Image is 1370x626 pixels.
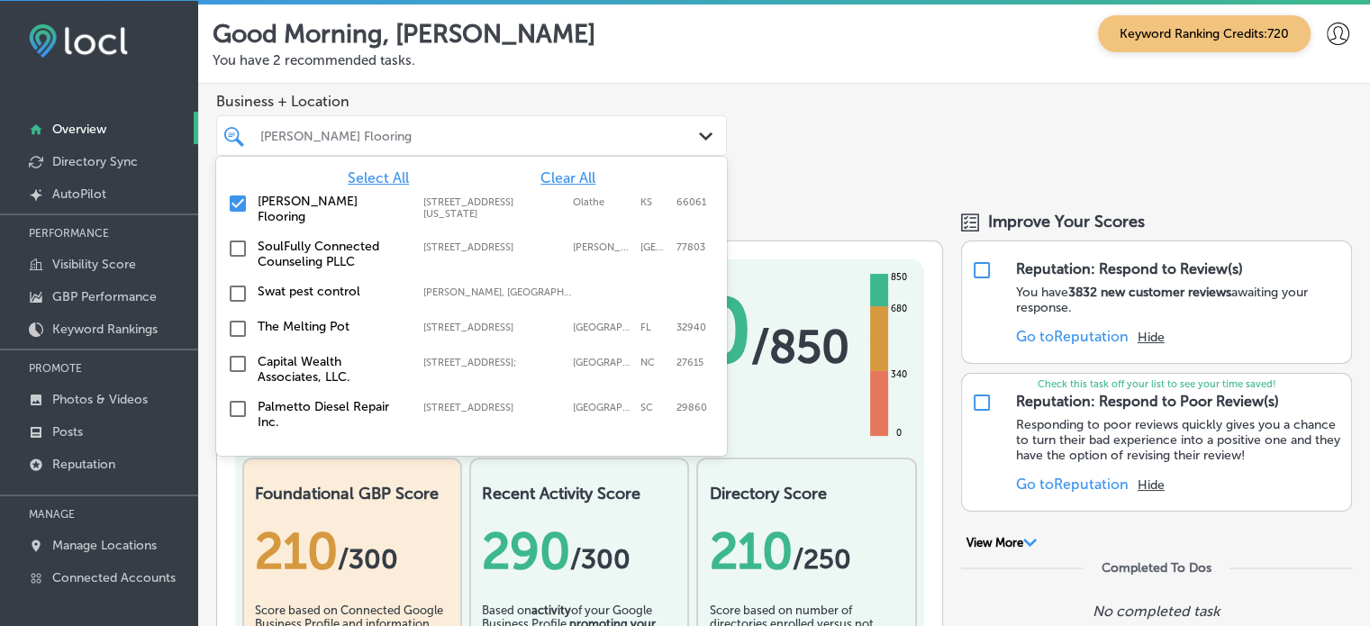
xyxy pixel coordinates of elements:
[213,52,1356,68] p: You have 2 recommended tasks.
[258,239,405,269] label: SoulFully Connected Counseling PLLC
[52,257,136,272] p: Visibility Score
[676,196,706,220] label: 66061
[52,392,148,407] p: Photos & Videos
[348,169,409,186] span: Select All
[52,289,157,304] p: GBP Performance
[1138,477,1165,493] button: Hide
[961,535,1043,551] button: View More
[52,457,115,472] p: Reputation
[640,322,667,333] label: FL
[1016,285,1342,315] p: You have awaiting your response.
[338,543,398,576] span: / 300
[676,357,703,368] label: 27615
[640,402,667,413] label: SC
[52,154,138,169] p: Directory Sync
[962,378,1351,390] p: Check this task off your list to see your time saved!
[258,194,405,224] label: Leon Flooring
[573,322,631,333] label: Melbourne
[573,196,631,220] label: Olathe
[52,322,158,337] p: Keyword Rankings
[676,322,706,333] label: 32940
[570,543,631,576] span: /300
[676,402,707,413] label: 29860
[1138,330,1165,345] button: Hide
[423,402,564,413] label: 1228 Edgefield Rd
[573,402,631,413] label: North Augusta
[531,603,571,617] b: activity
[887,302,911,316] div: 680
[423,357,564,368] label: 8319 Six Forks Rd ste 105;
[573,241,631,253] label: Bryan
[213,19,595,49] p: Good Morning, [PERSON_NAME]
[640,357,667,368] label: NC
[258,399,405,430] label: Palmetto Diesel Repair Inc.
[258,319,405,334] label: The Melting Pot
[52,122,106,137] p: Overview
[640,241,667,253] label: TX
[1016,260,1243,277] div: Reputation: Respond to Review(s)
[1016,417,1342,463] p: Responding to poor reviews quickly gives you a chance to turn their bad experience into a positiv...
[603,277,751,386] span: 710
[573,357,631,368] label: Raleigh
[52,424,83,440] p: Posts
[893,426,905,440] div: 0
[540,169,595,186] span: Clear All
[887,270,911,285] div: 850
[52,538,157,553] p: Manage Locations
[1068,285,1231,300] strong: 3832 new customer reviews
[216,93,727,110] span: Business + Location
[1093,603,1220,620] p: No completed task
[423,286,571,298] label: Gilliam, LA, USA | Hosston, LA, USA | Eastwood, LA, USA | Blanchard, LA, USA | Shreveport, LA, US...
[423,196,564,220] label: 1792 E. Kansas City Rd
[1016,328,1129,345] a: Go toReputation
[260,128,701,143] div: [PERSON_NAME] Flooring
[482,522,676,581] div: 290
[482,484,676,504] h2: Recent Activity Score
[709,484,903,504] h2: Directory Score
[52,186,106,202] p: AutoPilot
[887,367,911,382] div: 340
[988,212,1145,231] span: Improve Your Scores
[709,522,903,581] div: 210
[255,484,449,504] h2: Foundational GBP Score
[640,196,667,220] label: KS
[258,354,405,385] label: Capital Wealth Associates, LLC.
[1016,476,1129,493] a: Go toReputation
[751,320,849,374] span: / 850
[1098,15,1311,52] span: Keyword Ranking Credits: 720
[52,570,176,585] p: Connected Accounts
[423,241,564,253] label: 401 N. Main Street; Suite 106
[423,322,564,333] label: 2230 Town Center Ave; Ste 101
[258,284,405,299] label: Swat pest control
[29,24,128,58] img: fda3e92497d09a02dc62c9cd864e3231.png
[676,241,705,253] label: 77803
[1016,393,1279,410] div: Reputation: Respond to Poor Review(s)
[1102,560,1211,576] div: Completed To Dos
[792,543,850,576] span: /250
[255,522,449,581] div: 210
